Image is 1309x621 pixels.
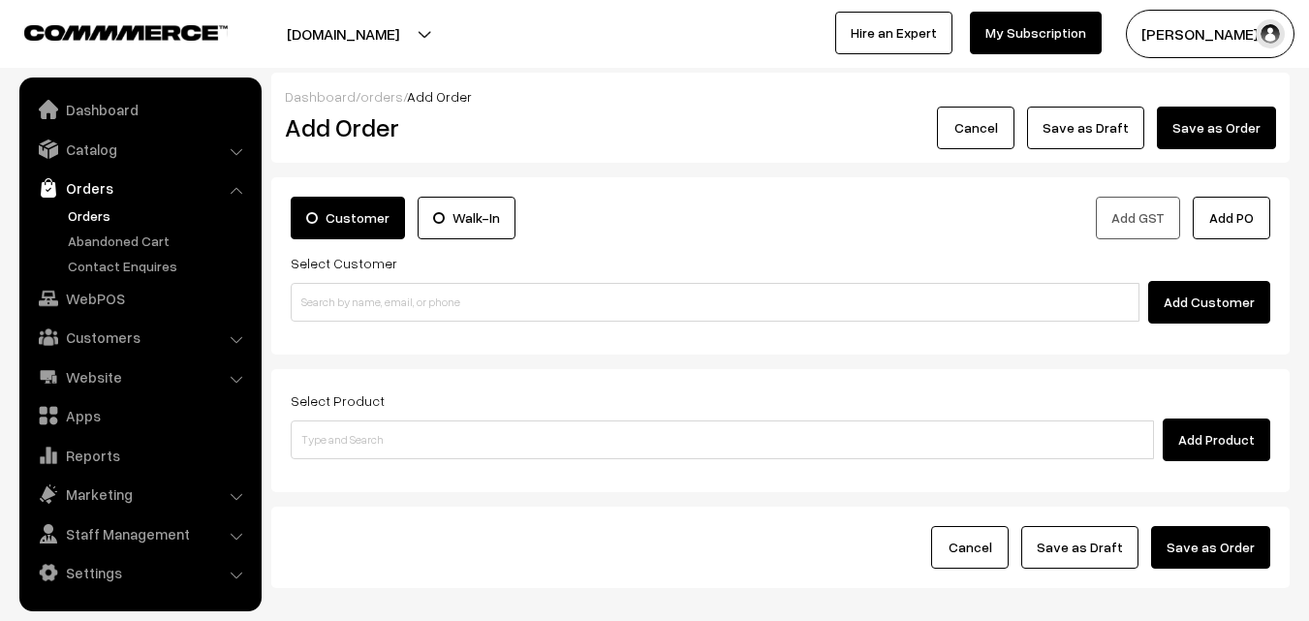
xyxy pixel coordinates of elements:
[285,88,356,105] a: Dashboard
[291,283,1139,322] input: Search by name, email, or phone
[63,205,255,226] a: Orders
[1027,107,1144,149] button: Save as Draft
[63,231,255,251] a: Abandoned Cart
[291,390,385,411] label: Select Product
[407,88,472,105] span: Add Order
[291,420,1154,459] input: Type and Search
[360,88,403,105] a: orders
[24,477,255,512] a: Marketing
[970,12,1102,54] a: My Subscription
[24,132,255,167] a: Catalog
[1163,419,1270,461] button: Add Product
[24,438,255,473] a: Reports
[1151,526,1270,569] button: Save as Order
[24,171,255,205] a: Orders
[1096,197,1180,239] button: Add GST
[1126,10,1294,58] button: [PERSON_NAME] s…
[219,10,467,58] button: [DOMAIN_NAME]
[63,256,255,276] a: Contact Enquires
[291,253,397,273] label: Select Customer
[1021,526,1138,569] button: Save as Draft
[24,555,255,590] a: Settings
[291,197,405,239] label: Customer
[24,19,194,43] a: COMMMERCE
[24,92,255,127] a: Dashboard
[937,107,1014,149] button: Cancel
[24,320,255,355] a: Customers
[285,86,1276,107] div: / /
[24,359,255,394] a: Website
[24,398,255,433] a: Apps
[24,25,228,40] img: COMMMERCE
[835,12,952,54] a: Hire an Expert
[1157,107,1276,149] button: Save as Order
[24,281,255,316] a: WebPOS
[1148,281,1270,324] button: Add Customer
[285,112,596,142] h2: Add Order
[931,526,1009,569] button: Cancel
[418,197,515,239] label: Walk-In
[24,516,255,551] a: Staff Management
[1256,19,1285,48] img: user
[1193,197,1270,239] button: Add PO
